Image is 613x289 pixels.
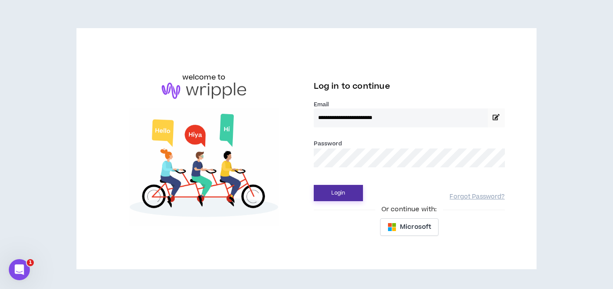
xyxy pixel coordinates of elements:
span: Microsoft [400,222,431,232]
span: 1 [27,259,34,266]
span: Log in to continue [314,81,390,92]
iframe: Intercom live chat [9,259,30,280]
h6: welcome to [182,72,226,83]
span: Or continue with: [375,205,443,214]
label: Password [314,140,342,148]
label: Email [314,101,505,108]
button: Login [314,185,363,201]
a: Forgot Password? [450,193,504,201]
img: logo-brand.png [162,83,246,99]
img: Welcome to Wripple [108,108,299,225]
button: Microsoft [380,218,439,236]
